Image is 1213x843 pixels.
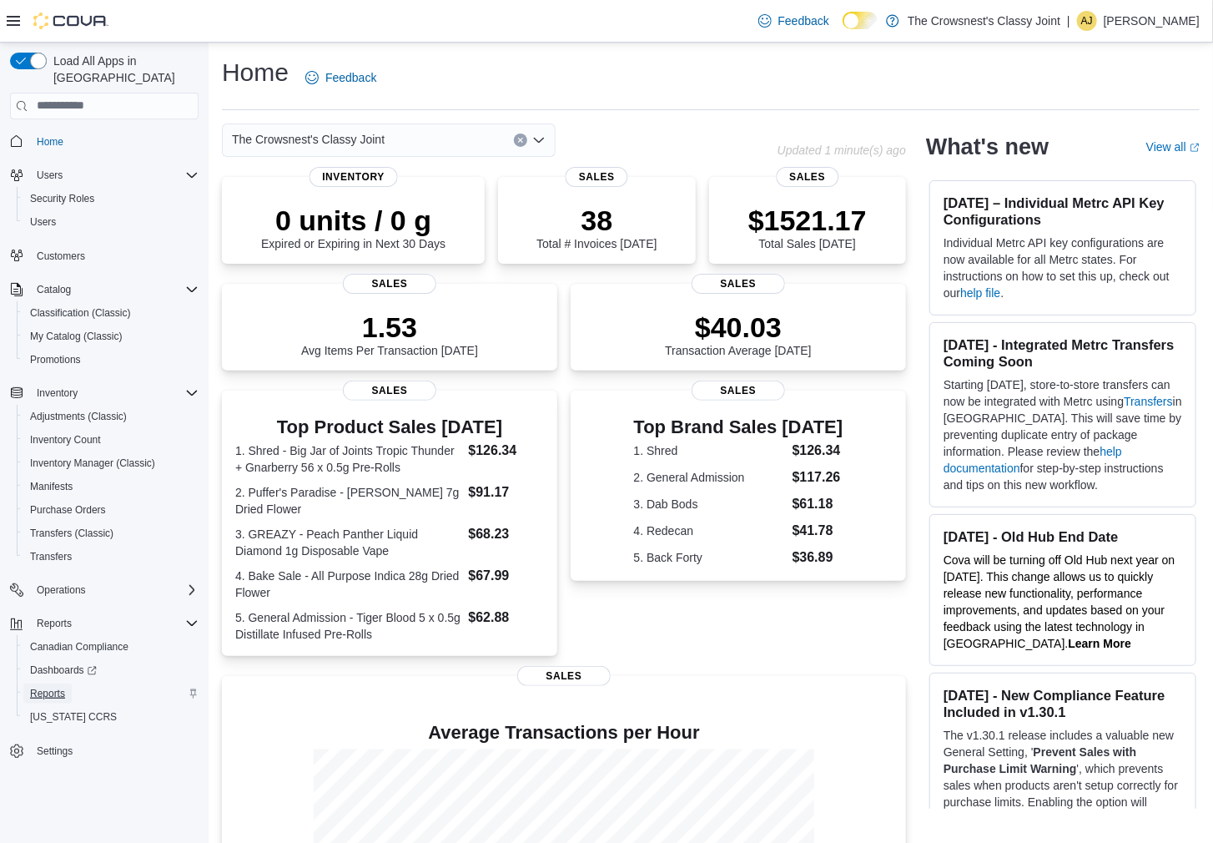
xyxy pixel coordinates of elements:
span: Washington CCRS [23,707,199,727]
span: Promotions [30,353,81,366]
span: The Crowsnest's Classy Joint [232,129,385,149]
nav: Complex example [10,123,199,807]
a: Adjustments (Classic) [23,406,133,427]
button: Inventory [3,381,205,405]
p: [PERSON_NAME] [1104,11,1200,31]
button: Users [3,164,205,187]
span: Sales [566,167,628,187]
span: Manifests [23,477,199,497]
a: help documentation [944,445,1122,475]
dt: 3. GREAZY - Peach Panther Liquid Diamond 1g Disposable Vape [235,526,462,559]
span: Dashboards [30,664,97,677]
dt: 3. Dab Bods [634,496,786,512]
a: Transfers [23,547,78,567]
button: Inventory [30,383,84,403]
span: Inventory [37,386,78,400]
strong: Prevent Sales with Purchase Limit Warning [944,745,1136,775]
button: Reports [17,682,205,705]
button: Adjustments (Classic) [17,405,205,428]
p: $40.03 [665,310,812,344]
span: Security Roles [23,189,199,209]
button: Manifests [17,475,205,498]
span: Promotions [23,350,199,370]
span: Transfers [23,547,199,567]
span: Catalog [30,280,199,300]
dd: $61.18 [793,494,843,514]
span: My Catalog (Classic) [23,326,199,346]
button: Transfers (Classic) [17,522,205,545]
span: Inventory Manager (Classic) [23,453,199,473]
span: [US_STATE] CCRS [30,710,117,724]
h3: [DATE] - Integrated Metrc Transfers Coming Soon [944,336,1182,370]
span: Settings [37,745,73,758]
span: Customers [30,245,199,266]
a: Feedback [752,4,836,38]
span: Home [30,131,199,152]
p: 0 units / 0 g [261,204,445,237]
dd: $68.23 [469,524,545,544]
a: Canadian Compliance [23,637,135,657]
button: [US_STATE] CCRS [17,705,205,729]
span: Transfers [30,550,72,563]
dt: 4. Redecan [634,522,786,539]
dt: 4. Bake Sale - All Purpose Indica 28g Dried Flower [235,568,462,601]
span: Inventory [30,383,199,403]
a: Users [23,212,63,232]
span: Purchase Orders [30,503,106,517]
a: Reports [23,684,72,704]
span: Inventory Count [23,430,199,450]
span: Sales [343,274,436,294]
a: Purchase Orders [23,500,113,520]
div: Total # Invoices [DATE] [536,204,657,250]
dd: $126.34 [793,441,843,461]
a: Security Roles [23,189,101,209]
h3: [DATE] - Old Hub End Date [944,528,1182,545]
span: AJ [1081,11,1093,31]
span: Reports [30,613,199,634]
h1: Home [222,56,289,89]
dd: $126.34 [469,441,545,461]
button: Catalog [30,280,78,300]
span: Sales [343,381,436,401]
span: Load All Apps in [GEOGRAPHIC_DATA] [47,53,199,86]
button: Customers [3,244,205,268]
a: Learn More [1069,637,1131,650]
dd: $62.88 [469,608,545,628]
button: Promotions [17,348,205,371]
button: Transfers [17,545,205,568]
a: Manifests [23,477,79,497]
div: Total Sales [DATE] [748,204,867,250]
button: Clear input [514,134,527,147]
div: Expired or Expiring in Next 30 Days [261,204,445,250]
h3: Top Brand Sales [DATE] [634,417,843,437]
button: Inventory Count [17,428,205,452]
span: Canadian Compliance [23,637,199,657]
dd: $91.17 [469,482,545,502]
p: 38 [536,204,657,237]
span: Dashboards [23,660,199,680]
div: Avg Items Per Transaction [DATE] [301,310,478,357]
h3: Top Product Sales [DATE] [235,417,544,437]
button: Reports [3,612,205,635]
button: Canadian Compliance [17,635,205,659]
button: Operations [3,578,205,602]
dd: $67.99 [469,566,545,586]
h4: Average Transactions per Hour [235,723,893,743]
dd: $36.89 [793,548,843,568]
span: Settings [30,740,199,761]
button: My Catalog (Classic) [17,325,205,348]
h3: [DATE] - New Compliance Feature Included in v1.30.1 [944,687,1182,720]
dt: 5. General Admission - Tiger Blood 5 x 0.5g Distillate Infused Pre-Rolls [235,609,462,643]
span: Operations [30,580,199,600]
button: Settings [3,739,205,763]
p: $1521.17 [748,204,867,237]
a: Dashboards [17,659,205,682]
button: Purchase Orders [17,498,205,522]
dt: 2. General Admission [634,469,786,486]
span: Operations [37,583,86,597]
h3: [DATE] – Individual Metrc API Key Configurations [944,194,1182,228]
a: Settings [30,741,79,761]
span: Users [37,169,63,182]
span: Security Roles [30,192,94,205]
span: Adjustments (Classic) [23,406,199,427]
